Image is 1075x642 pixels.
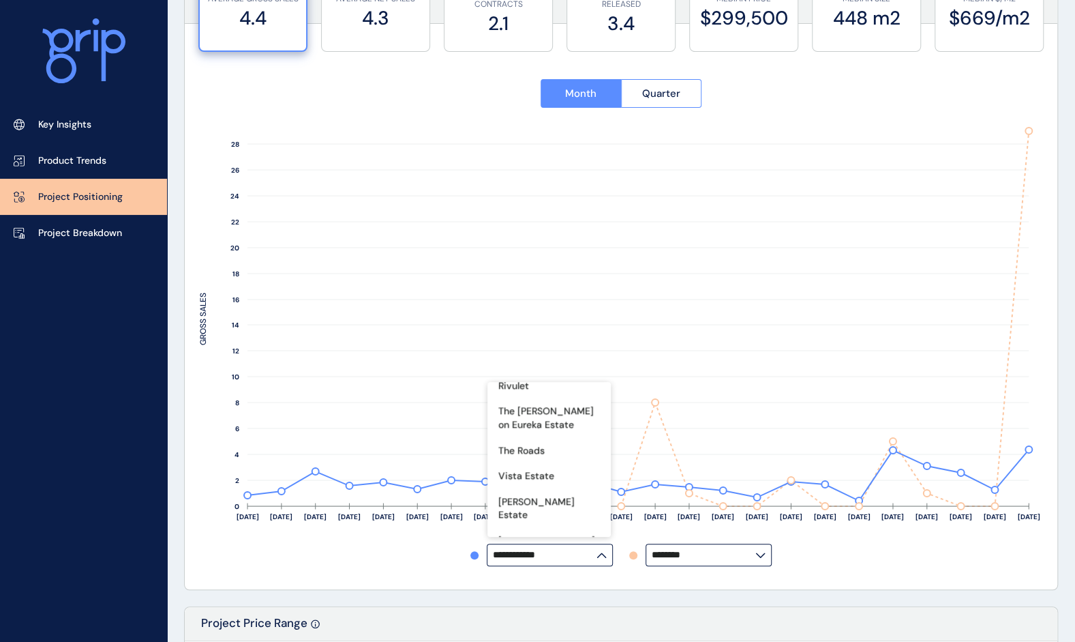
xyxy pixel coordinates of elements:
[38,190,123,204] p: Project Positioning
[231,218,239,227] text: 22
[984,512,1006,521] text: [DATE]
[232,295,239,304] text: 16
[198,293,209,345] text: GROSS SALES
[230,192,239,201] text: 24
[207,5,299,31] label: 4.4
[372,512,395,521] text: [DATE]
[232,321,239,330] text: 14
[270,512,292,521] text: [DATE]
[234,502,239,511] text: 0
[235,398,239,407] text: 8
[498,534,595,548] p: [GEOGRAPHIC_DATA]
[451,10,545,37] label: 2.1
[235,424,239,433] text: 6
[232,373,239,381] text: 10
[644,512,667,521] text: [DATE]
[237,512,259,521] text: [DATE]
[38,118,91,132] p: Key Insights
[780,512,802,521] text: [DATE]
[746,512,768,521] text: [DATE]
[642,87,680,100] span: Quarter
[304,512,327,521] text: [DATE]
[498,379,529,393] p: Rivulet
[848,512,870,521] text: [DATE]
[498,444,545,458] p: The Roads
[712,512,734,521] text: [DATE]
[230,244,239,252] text: 20
[232,269,239,278] text: 18
[232,347,239,355] text: 12
[440,512,463,521] text: [DATE]
[38,154,106,168] p: Product Trends
[574,10,668,37] label: 3.4
[498,469,554,483] p: Vista Estate
[406,512,429,521] text: [DATE]
[621,79,702,108] button: Quarter
[231,166,239,175] text: 26
[814,512,836,521] text: [DATE]
[678,512,700,521] text: [DATE]
[498,405,600,431] p: The [PERSON_NAME] on Eureka Estate
[38,227,122,240] p: Project Breakdown
[541,79,621,108] button: Month
[697,5,791,31] label: $299,500
[231,140,239,149] text: 28
[1018,512,1040,521] text: [DATE]
[942,5,1036,31] label: $669/m2
[474,512,496,521] text: [DATE]
[498,495,600,522] p: [PERSON_NAME] Estate
[915,512,938,521] text: [DATE]
[338,512,361,521] text: [DATE]
[201,615,307,641] p: Project Price Range
[819,5,913,31] label: 448 m2
[881,512,904,521] text: [DATE]
[329,5,423,31] label: 4.3
[235,476,239,485] text: 2
[610,512,633,521] text: [DATE]
[950,512,972,521] text: [DATE]
[565,87,596,100] span: Month
[234,450,239,459] text: 4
